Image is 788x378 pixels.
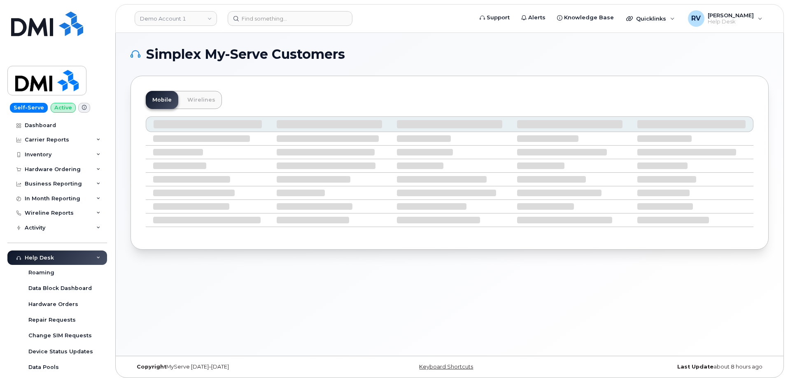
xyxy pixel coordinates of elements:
[556,364,769,370] div: about 8 hours ago
[181,91,222,109] a: Wirelines
[131,364,343,370] div: MyServe [DATE]–[DATE]
[146,48,345,60] span: Simplex My-Serve Customers
[137,364,166,370] strong: Copyright
[419,364,473,370] a: Keyboard Shortcuts
[146,91,178,109] a: Mobile
[677,364,713,370] strong: Last Update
